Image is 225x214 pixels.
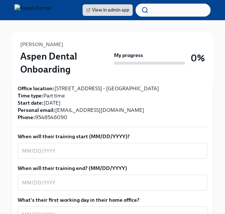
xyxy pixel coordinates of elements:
[18,196,207,204] label: What's their first working day in their home office?
[18,92,43,99] strong: Time type:
[191,52,205,65] h3: 0%
[18,114,35,121] strong: Phone:
[18,100,44,106] strong: Start date:
[20,50,111,76] h3: Aspen Dental Onboarding
[18,107,55,113] strong: Personal email:
[114,52,143,59] strong: My progress
[18,85,54,92] strong: Office location:
[14,4,52,16] img: Aspen Dental
[18,165,207,172] label: When will their training end? (MM/DD/YYYY)
[86,6,129,14] span: View in admin app
[83,4,133,16] a: View in admin app
[18,133,207,140] label: When will their training start (MM/DD/YYYY)?
[20,40,63,48] h6: [PERSON_NAME]
[18,63,207,121] p: Here's a reminder of the key details about this new hire: [PERSON_NAME] Hygienist [STREET_ADDRESS...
